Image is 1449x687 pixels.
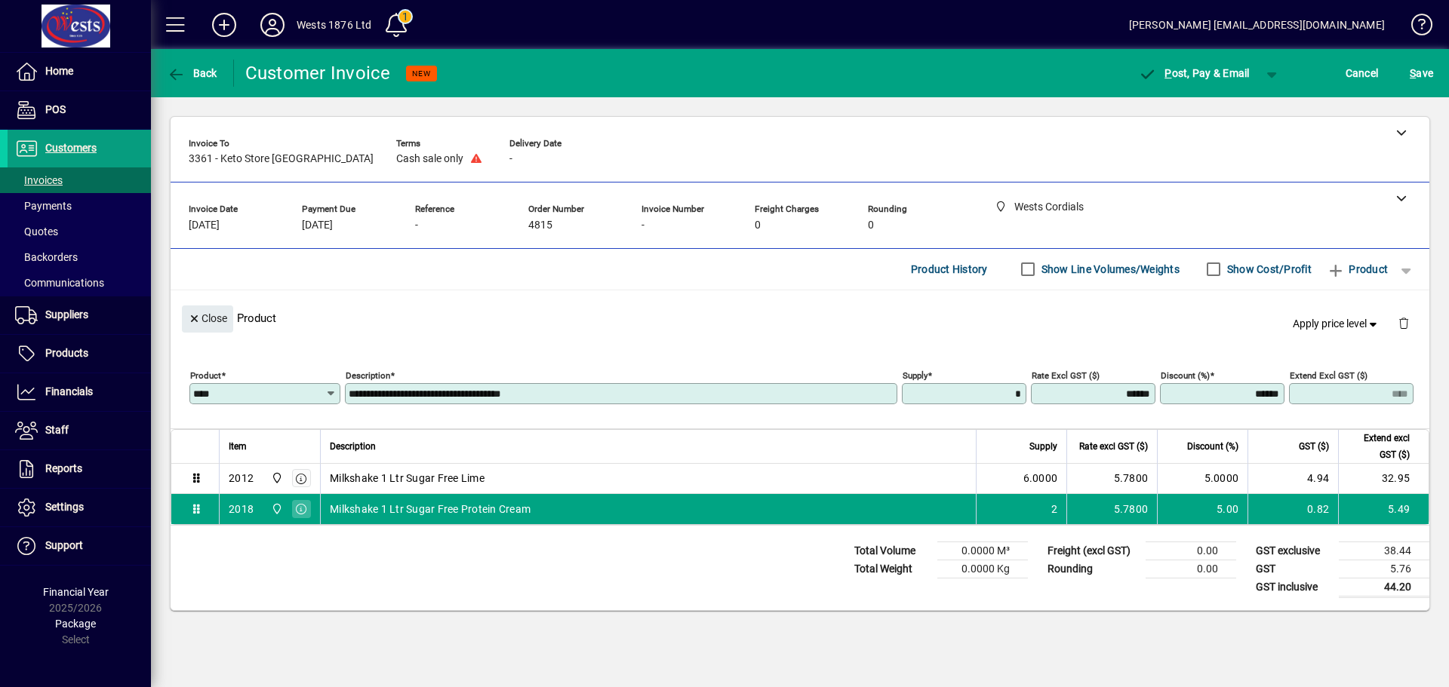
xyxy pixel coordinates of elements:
[45,539,83,551] span: Support
[755,219,761,232] span: 0
[1139,67,1250,79] span: ost, Pay & Email
[1079,438,1148,455] span: Rate excl GST ($)
[178,311,237,325] app-page-header-button: Close
[151,60,234,87] app-page-header-button: Back
[330,471,485,486] span: Milkshake 1 Ltr Sugar Free Lime
[297,13,371,37] div: Wests 1876 Ltd
[188,306,227,331] span: Close
[302,219,333,232] span: [DATE]
[1290,370,1367,380] mat-label: Extend excl GST ($)
[1410,61,1433,85] span: ave
[1348,430,1410,463] span: Extend excl GST ($)
[868,219,874,232] span: 0
[396,153,463,165] span: Cash sale only
[412,69,431,78] span: NEW
[8,244,151,270] a: Backorders
[1023,471,1058,486] span: 6.0000
[1040,560,1146,578] td: Rounding
[1406,60,1437,87] button: Save
[1386,305,1422,342] button: Delete
[267,470,285,486] span: Wests Cordials
[1410,67,1416,79] span: S
[229,438,247,455] span: Item
[1029,438,1057,455] span: Supply
[45,385,93,397] span: Financials
[1076,501,1148,517] div: 5.7800
[528,219,552,232] span: 4815
[8,219,151,244] a: Quotes
[1339,541,1429,560] td: 38.44
[1342,60,1383,87] button: Cancel
[1339,560,1429,578] td: 5.76
[937,560,1028,578] td: 0.0000 Kg
[229,501,254,517] div: 2018
[189,153,374,165] span: 3361 - Keto Store [GEOGRAPHIC_DATA]
[167,67,217,79] span: Back
[45,142,97,154] span: Customers
[45,501,84,513] span: Settings
[937,541,1028,560] td: 0.0000 M³
[911,257,988,281] span: Product History
[15,277,104,289] span: Communications
[43,586,109,598] span: Financial Year
[8,335,151,373] a: Products
[1157,464,1247,494] td: 5.0000
[1319,256,1395,283] button: Product
[15,251,78,263] span: Backorders
[415,219,418,232] span: -
[346,370,390,380] mat-label: Description
[200,11,248,38] button: Add
[1032,370,1100,380] mat-label: Rate excl GST ($)
[1400,3,1430,52] a: Knowledge Base
[8,296,151,334] a: Suppliers
[1248,578,1339,597] td: GST inclusive
[1293,316,1380,332] span: Apply price level
[847,560,937,578] td: Total Weight
[1224,262,1312,277] label: Show Cost/Profit
[8,489,151,526] a: Settings
[8,412,151,449] a: Staff
[1051,501,1057,517] span: 2
[1339,578,1429,597] td: 44.20
[182,305,233,333] button: Close
[8,53,151,90] a: Home
[1187,438,1238,455] span: Discount (%)
[903,370,928,380] mat-label: Supply
[8,373,151,411] a: Financials
[641,219,645,232] span: -
[330,501,531,517] span: Milkshake 1 Ltr Sugar Free Protein Cream
[8,91,151,129] a: POS
[45,308,88,320] span: Suppliers
[905,256,994,283] button: Product History
[229,471,254,486] div: 2012
[8,450,151,488] a: Reports
[1157,494,1247,524] td: 5.00
[190,370,221,380] mat-label: Product
[1146,541,1236,560] td: 0.00
[248,11,297,38] button: Profile
[1131,60,1257,87] button: Post, Pay & Email
[1247,464,1338,494] td: 4.94
[8,527,151,565] a: Support
[847,541,937,560] td: Total Volume
[8,193,151,219] a: Payments
[163,60,221,87] button: Back
[45,424,69,436] span: Staff
[189,219,220,232] span: [DATE]
[15,200,72,212] span: Payments
[1338,494,1429,524] td: 5.49
[45,103,66,115] span: POS
[15,174,63,186] span: Invoices
[330,438,376,455] span: Description
[1146,560,1236,578] td: 0.00
[55,618,96,630] span: Package
[1248,560,1339,578] td: GST
[1076,471,1148,486] div: 5.7800
[45,462,82,474] span: Reports
[45,65,73,77] span: Home
[1248,541,1339,560] td: GST exclusive
[8,167,151,193] a: Invoices
[15,225,58,238] span: Quotes
[171,290,1429,345] div: Product
[509,153,512,165] span: -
